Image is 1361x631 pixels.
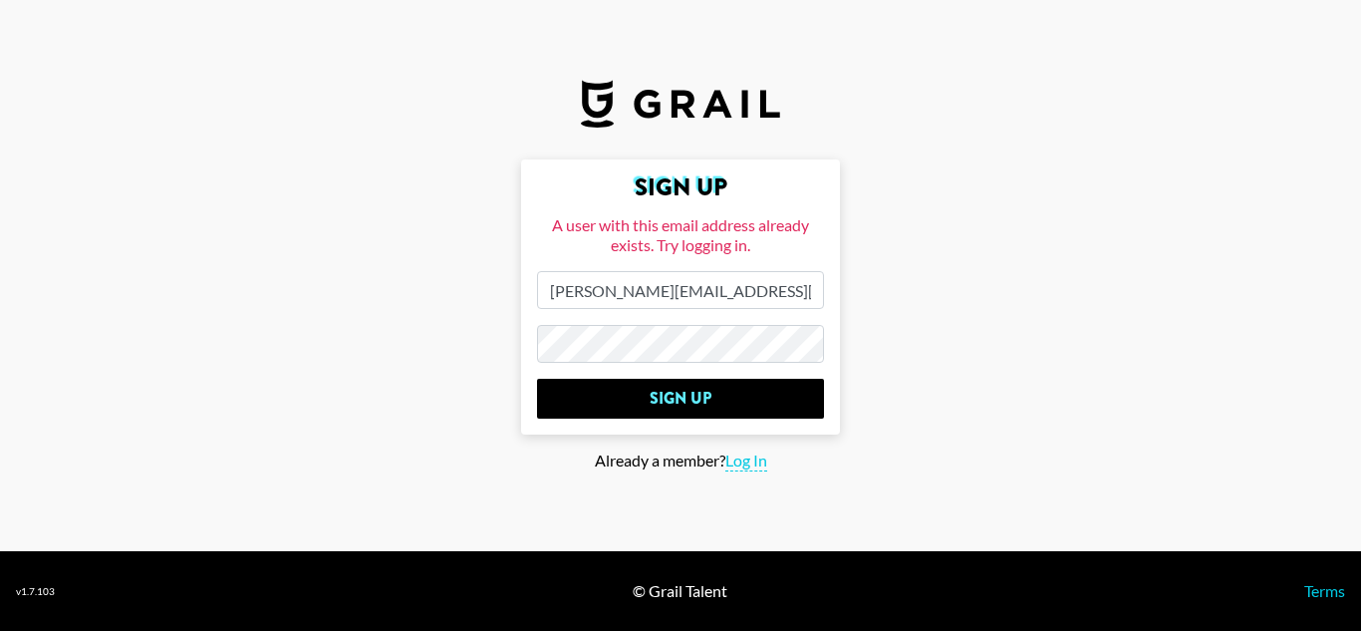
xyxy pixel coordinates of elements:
input: Sign Up [537,379,824,419]
div: A user with this email address already exists. Try logging in. [537,215,824,255]
img: Grail Talent Logo [581,80,780,128]
a: Terms [1304,581,1345,600]
span: Log In [725,451,767,472]
div: © Grail Talent [633,581,727,601]
div: v 1.7.103 [16,585,55,598]
input: Email [537,271,824,309]
h2: Sign Up [537,175,824,199]
div: Already a member? [16,451,1345,472]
